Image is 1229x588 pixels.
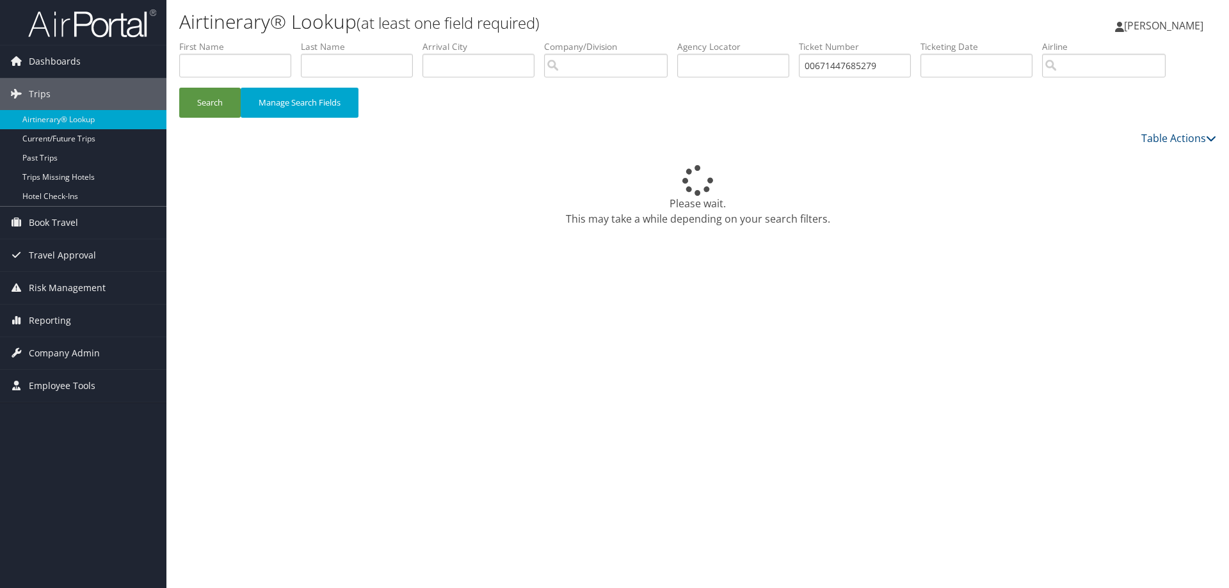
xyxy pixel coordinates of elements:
[29,239,96,271] span: Travel Approval
[28,8,156,38] img: airportal-logo.png
[241,88,358,118] button: Manage Search Fields
[799,40,920,53] label: Ticket Number
[179,165,1216,226] div: Please wait. This may take a while depending on your search filters.
[29,207,78,239] span: Book Travel
[29,337,100,369] span: Company Admin
[179,8,871,35] h1: Airtinerary® Lookup
[29,370,95,402] span: Employee Tools
[677,40,799,53] label: Agency Locator
[1141,131,1216,145] a: Table Actions
[179,40,301,53] label: First Name
[29,45,81,77] span: Dashboards
[301,40,422,53] label: Last Name
[920,40,1042,53] label: Ticketing Date
[1124,19,1203,33] span: [PERSON_NAME]
[357,12,540,33] small: (at least one field required)
[29,305,71,337] span: Reporting
[1042,40,1175,53] label: Airline
[422,40,544,53] label: Arrival City
[1115,6,1216,45] a: [PERSON_NAME]
[29,78,51,110] span: Trips
[29,272,106,304] span: Risk Management
[179,88,241,118] button: Search
[544,40,677,53] label: Company/Division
